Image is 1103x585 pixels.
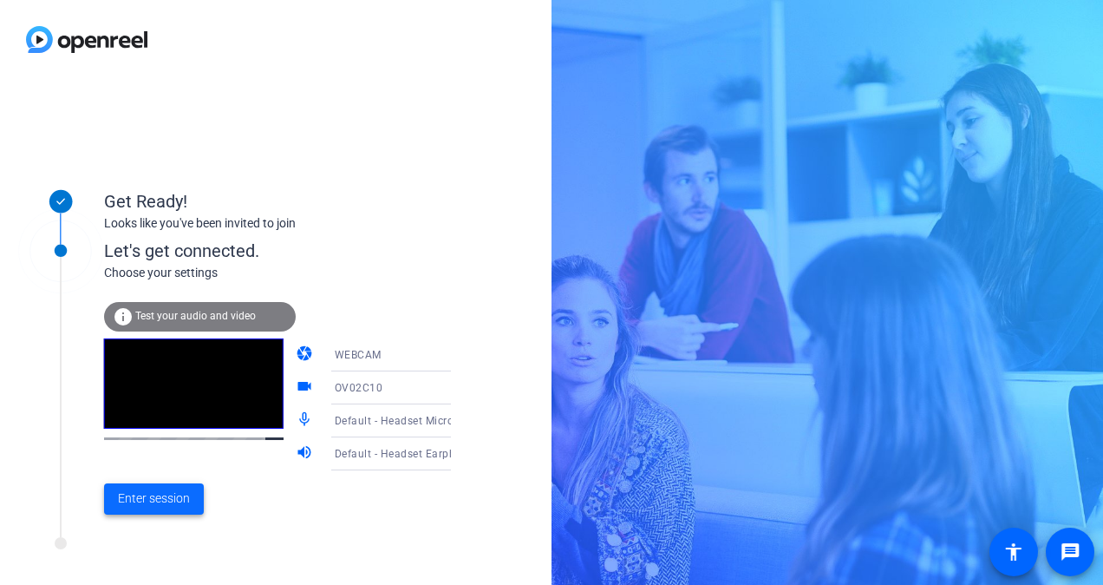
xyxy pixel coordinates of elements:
div: Get Ready! [104,188,451,214]
mat-icon: accessibility [1003,542,1024,562]
mat-icon: videocam [296,378,317,398]
span: Test your audio and video [135,310,256,322]
div: Choose your settings [104,264,486,282]
button: Enter session [104,483,204,515]
mat-icon: volume_up [296,444,317,464]
mat-icon: message [1060,542,1080,562]
span: Enter session [118,490,190,508]
span: Default - Headset Microphone (Jabra EVOLVE 20 MS) [335,413,604,427]
mat-icon: mic_none [296,411,317,431]
span: WEBCAM [335,349,382,361]
mat-icon: info [113,306,134,327]
div: Looks like you've been invited to join [104,214,451,233]
div: Let's get connected. [104,238,486,264]
span: Default - Headset Earphone (Jabra EVOLVE 20 MS) [335,446,593,460]
mat-icon: camera [296,345,317,365]
span: OV02C10 [335,382,383,394]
